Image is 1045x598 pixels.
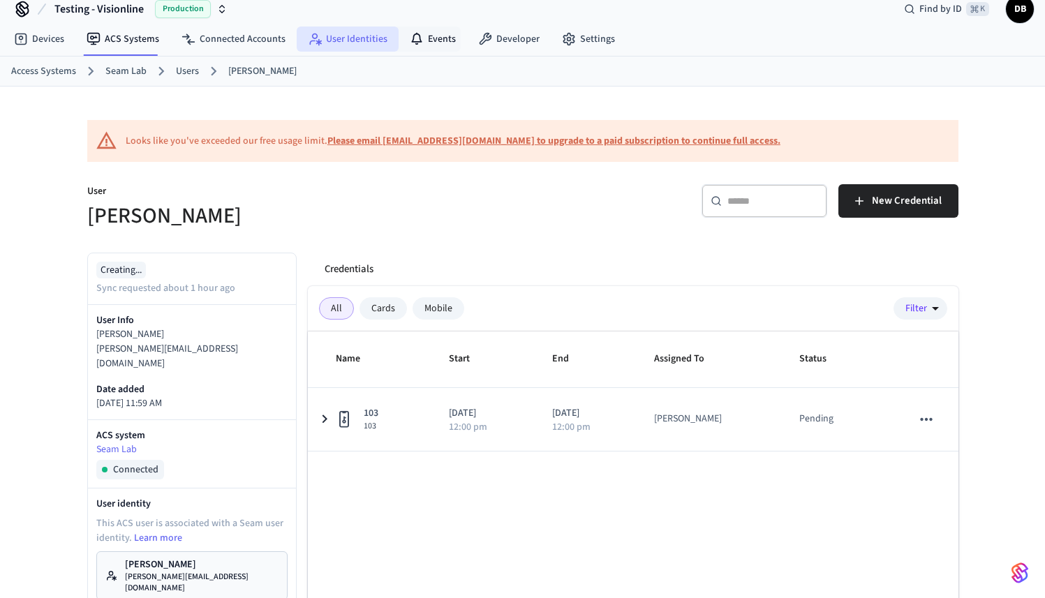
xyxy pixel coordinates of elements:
div: All [319,297,354,320]
a: Connected Accounts [170,27,297,52]
table: sticky table [308,331,958,451]
p: Pending [799,412,833,426]
a: User Identities [297,27,399,52]
div: Cards [360,297,407,320]
p: [PERSON_NAME] [125,558,279,571]
p: [DATE] [449,406,519,421]
span: Assigned To [654,348,722,370]
p: [PERSON_NAME] [96,327,288,342]
span: 103 [364,406,378,421]
a: Developer [467,27,551,52]
span: End [552,348,587,370]
button: New Credential [838,184,958,218]
a: Access Systems [11,64,76,79]
span: Name [336,348,378,370]
span: ⌘ K [966,2,989,16]
div: Mobile [413,297,464,320]
h5: [PERSON_NAME] [87,202,514,230]
p: [DATE] [552,406,621,421]
span: Connected [113,463,158,477]
p: User [87,184,514,202]
span: Status [799,348,845,370]
p: [PERSON_NAME][EMAIL_ADDRESS][DOMAIN_NAME] [125,571,279,594]
div: [PERSON_NAME] [654,412,722,426]
a: Events [399,27,467,52]
a: Learn more [134,531,182,545]
p: [PERSON_NAME][EMAIL_ADDRESS][DOMAIN_NAME] [96,342,288,371]
p: User identity [96,497,288,511]
button: Filter [894,297,947,320]
p: Date added [96,382,288,396]
a: ACS Systems [75,27,170,52]
p: 12:00 pm [449,422,487,432]
p: 12:00 pm [552,422,591,432]
span: Start [449,348,488,370]
p: This ACS user is associated with a Seam user identity. [96,516,288,546]
span: Find by ID [919,2,962,16]
p: ACS system [96,428,288,442]
span: Testing - Visionline [54,1,144,17]
img: SeamLogoGradient.69752ec5.svg [1011,562,1028,584]
a: Users [176,64,199,79]
button: Credentials [313,253,385,286]
p: [DATE] 11:59 AM [96,396,288,411]
div: Creating... [96,262,146,278]
a: Settings [551,27,626,52]
p: User Info [96,313,288,327]
a: Please email [EMAIL_ADDRESS][DOMAIN_NAME] to upgrade to a paid subscription to continue full access. [327,134,780,148]
span: New Credential [872,192,942,210]
a: Seam Lab [96,442,288,457]
a: Seam Lab [105,64,147,79]
div: Looks like you've exceeded our free usage limit. [126,134,780,149]
p: Sync requested about 1 hour ago [96,281,235,296]
a: Devices [3,27,75,52]
span: 103 [364,421,378,432]
a: [PERSON_NAME] [228,64,297,79]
